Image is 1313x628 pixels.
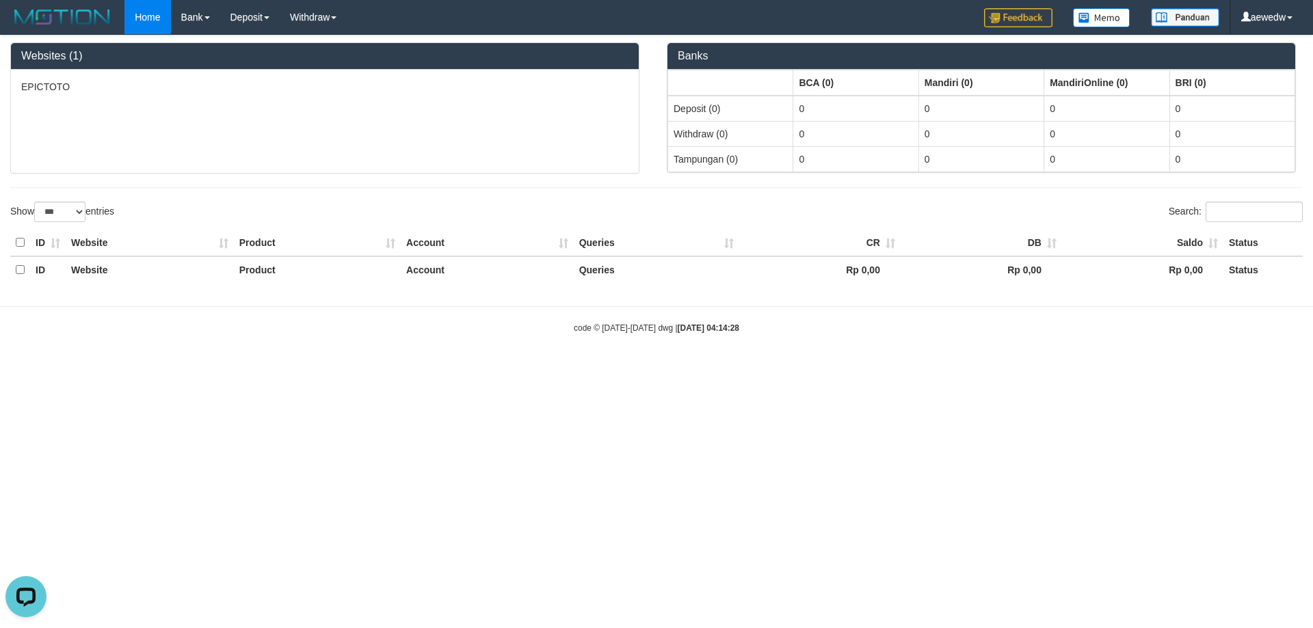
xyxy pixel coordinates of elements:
[668,146,793,172] td: Tampungan (0)
[21,50,628,62] h3: Websites (1)
[10,202,114,222] label: Show entries
[21,80,628,94] p: EPICTOTO
[1169,202,1303,222] label: Search:
[793,121,918,146] td: 0
[918,96,1044,122] td: 0
[1044,121,1169,146] td: 0
[1044,146,1169,172] td: 0
[1044,96,1169,122] td: 0
[1169,121,1295,146] td: 0
[30,256,66,283] th: ID
[1151,8,1219,27] img: panduan.png
[1169,146,1295,172] td: 0
[984,8,1052,27] img: Feedback.jpg
[574,256,739,283] th: Queries
[5,5,47,46] button: Open LiveChat chat widget
[10,7,114,27] img: MOTION_logo.png
[1206,202,1303,222] input: Search:
[901,256,1062,283] th: Rp 0,00
[1169,70,1295,96] th: Group: activate to sort column ascending
[574,323,739,333] small: code © [DATE]-[DATE] dwg |
[918,70,1044,96] th: Group: activate to sort column ascending
[668,121,793,146] td: Withdraw (0)
[739,256,901,283] th: Rp 0,00
[1073,8,1130,27] img: Button%20Memo.svg
[918,146,1044,172] td: 0
[678,50,1285,62] h3: Banks
[1044,70,1169,96] th: Group: activate to sort column ascending
[1223,256,1303,283] th: Status
[1169,96,1295,122] td: 0
[66,256,234,283] th: Website
[1062,230,1223,256] th: Saldo
[668,70,793,96] th: Group: activate to sort column ascending
[918,121,1044,146] td: 0
[234,230,401,256] th: Product
[793,146,918,172] td: 0
[1062,256,1223,283] th: Rp 0,00
[1223,230,1303,256] th: Status
[901,230,1062,256] th: DB
[793,96,918,122] td: 0
[739,230,901,256] th: CR
[66,230,234,256] th: Website
[401,230,574,256] th: Account
[30,230,66,256] th: ID
[678,323,739,333] strong: [DATE] 04:14:28
[574,230,739,256] th: Queries
[234,256,401,283] th: Product
[401,256,574,283] th: Account
[668,96,793,122] td: Deposit (0)
[793,70,918,96] th: Group: activate to sort column ascending
[34,202,85,222] select: Showentries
